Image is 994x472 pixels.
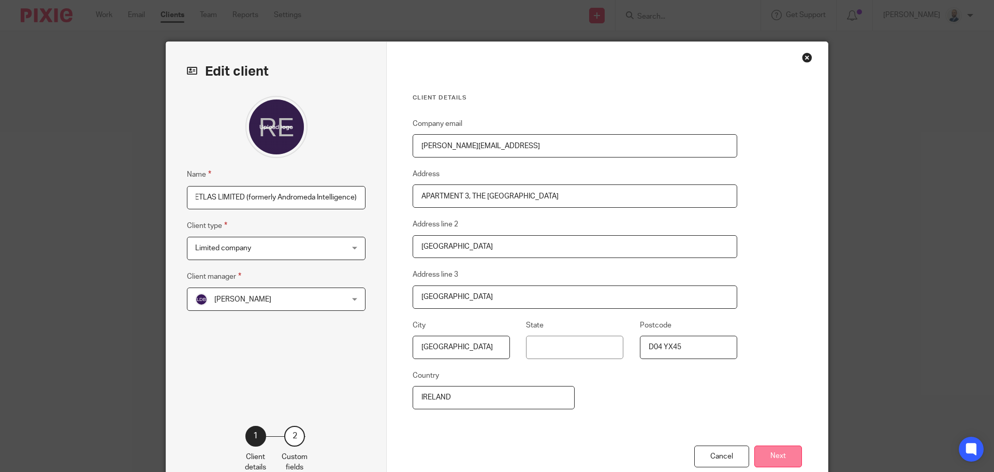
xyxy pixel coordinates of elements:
[413,219,458,230] label: Address line 2
[195,293,208,306] img: svg%3E
[187,220,227,232] label: Client type
[526,320,544,331] label: State
[195,245,251,252] span: Limited company
[284,426,305,447] div: 2
[413,94,737,102] h3: Client details
[694,446,749,468] div: Cancel
[187,63,366,80] h2: Edit client
[187,270,241,282] label: Client manager
[640,320,671,331] label: Postcode
[413,269,458,280] label: Address line 3
[754,446,802,468] button: Next
[245,426,266,447] div: 1
[187,168,211,180] label: Name
[413,169,440,179] label: Address
[413,370,439,381] label: Country
[214,296,271,303] span: [PERSON_NAME]
[413,320,426,331] label: City
[802,52,812,63] div: Close this dialog window
[413,119,462,129] label: Company email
